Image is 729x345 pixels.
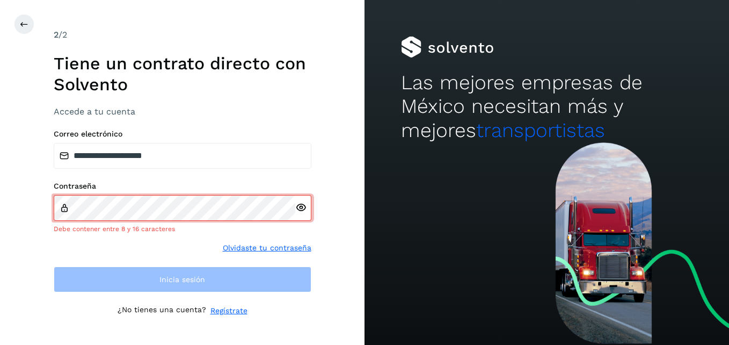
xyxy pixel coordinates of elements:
[54,30,59,40] span: 2
[54,182,311,191] label: Contraseña
[54,224,311,234] div: Debe contener entre 8 y 16 caracteres
[54,53,311,95] h1: Tiene un contrato directo con Solvento
[159,276,205,283] span: Inicia sesión
[210,305,247,317] a: Regístrate
[54,130,311,139] label: Correo electrónico
[476,119,605,142] span: transportistas
[54,28,311,41] div: /2
[401,71,692,142] h2: Las mejores empresas de México necesitan más y mejores
[54,267,311,292] button: Inicia sesión
[118,305,206,317] p: ¿No tienes una cuenta?
[223,242,311,254] a: Olvidaste tu contraseña
[54,106,311,117] h3: Accede a tu cuenta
